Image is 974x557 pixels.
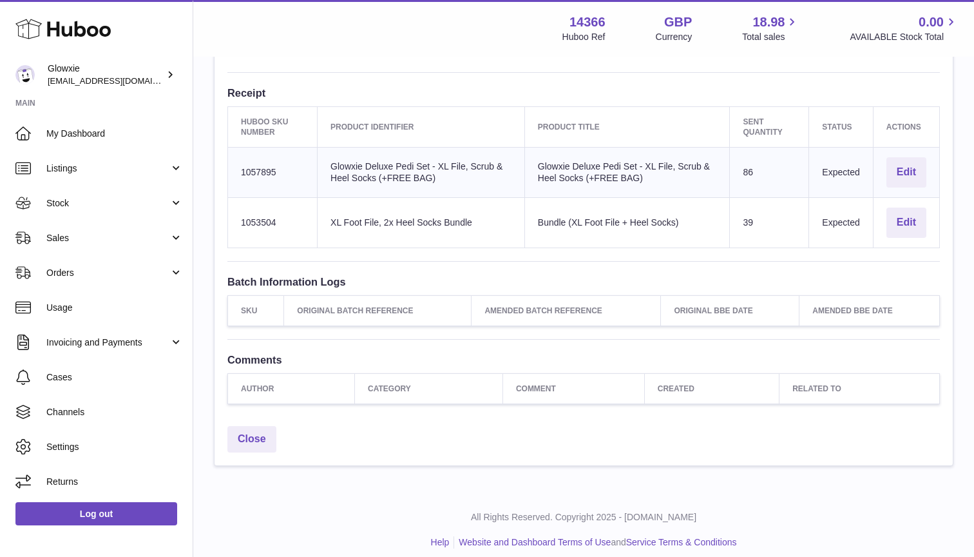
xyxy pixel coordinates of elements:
th: Original Batch Reference [284,295,472,326]
button: Edit [886,157,926,188]
th: SKU [228,295,284,326]
td: Glowxie Deluxe Pedi Set - XL File, Scrub & Heel Socks (+FREE BAG) [524,148,730,198]
strong: 14366 [569,14,606,31]
p: All Rights Reserved. Copyright 2025 - [DOMAIN_NAME] [204,511,964,523]
span: Cases [46,371,183,384]
span: Listings [46,162,169,175]
td: Expected [809,197,873,248]
li: and [454,536,736,549]
span: Returns [46,476,183,488]
span: Channels [46,406,183,418]
td: Expected [809,148,873,198]
th: Actions [873,106,939,147]
th: Product title [524,106,730,147]
div: Glowxie [48,63,164,87]
th: Huboo SKU Number [228,106,318,147]
a: Log out [15,502,177,525]
h3: Comments [227,353,940,367]
span: [EMAIL_ADDRESS][DOMAIN_NAME] [48,75,189,86]
span: 0.00 [919,14,944,31]
span: 18.98 [752,14,785,31]
a: Website and Dashboard Terms of Use [459,537,611,547]
button: Edit [886,208,926,238]
th: Amended BBE Date [799,295,940,326]
span: Stock [46,197,169,210]
h3: Receipt [227,86,940,100]
td: XL Foot File, 2x Heel Socks Bundle [318,197,525,248]
th: Status [809,106,873,147]
img: suraj@glowxie.com [15,65,35,84]
th: Product Identifier [318,106,525,147]
h3: Batch Information Logs [227,275,940,289]
td: Bundle (XL Foot File + Heel Socks) [524,197,730,248]
th: Category [355,374,503,404]
td: 1053504 [228,197,318,248]
span: Usage [46,302,183,314]
a: Service Terms & Conditions [626,537,737,547]
span: Invoicing and Payments [46,337,169,349]
th: Author [228,374,355,404]
th: Created [644,374,779,404]
span: Sales [46,232,169,244]
th: Original BBE Date [661,295,799,326]
th: Related to [779,374,940,404]
a: Close [227,426,276,453]
th: Comment [502,374,644,404]
th: Amended Batch Reference [472,295,661,326]
td: Glowxie Deluxe Pedi Set - XL File, Scrub & Heel Socks (+FREE BAG) [318,148,525,198]
span: Settings [46,441,183,453]
span: AVAILABLE Stock Total [850,31,959,43]
td: 86 [730,148,809,198]
th: Sent Quantity [730,106,809,147]
td: 39 [730,197,809,248]
span: Orders [46,267,169,279]
span: My Dashboard [46,128,183,140]
a: 18.98 Total sales [742,14,799,43]
a: Help [431,537,450,547]
div: Currency [656,31,692,43]
td: 1057895 [228,148,318,198]
div: Huboo Ref [562,31,606,43]
a: 0.00 AVAILABLE Stock Total [850,14,959,43]
strong: GBP [664,14,692,31]
span: Total sales [742,31,799,43]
